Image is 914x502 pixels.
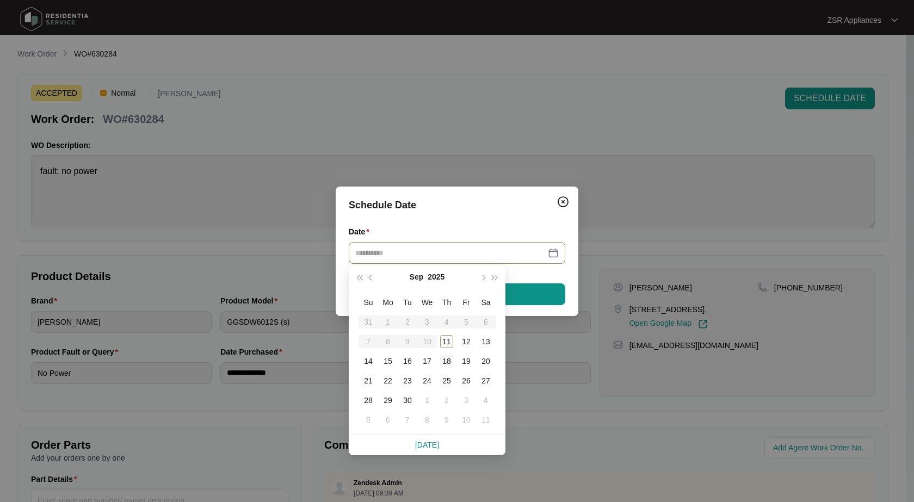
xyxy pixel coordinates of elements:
div: 17 [421,355,434,368]
label: Date [349,226,374,237]
td: 2025-09-19 [456,351,476,371]
td: 2025-09-21 [359,371,378,391]
div: 12 [460,335,473,348]
td: 2025-09-18 [437,351,456,371]
td: 2025-10-01 [417,391,437,410]
td: 2025-10-05 [359,410,378,430]
div: 6 [381,413,394,426]
div: 25 [440,374,453,387]
th: We [417,293,437,312]
div: 10 [460,413,473,426]
div: 8 [421,413,434,426]
button: Close [554,193,572,210]
td: 2025-10-11 [476,410,496,430]
th: Mo [378,293,398,312]
td: 2025-09-24 [417,371,437,391]
div: 20 [479,355,492,368]
div: 22 [381,374,394,387]
div: 24 [421,374,434,387]
td: 2025-10-08 [417,410,437,430]
input: Date [355,247,546,259]
td: 2025-09-20 [476,351,496,371]
div: 23 [401,374,414,387]
td: 2025-09-27 [476,371,496,391]
div: 3 [460,394,473,407]
th: Sa [476,293,496,312]
td: 2025-09-25 [437,371,456,391]
td: 2025-09-23 [398,371,417,391]
td: 2025-09-26 [456,371,476,391]
td: 2025-09-16 [398,351,417,371]
div: 7 [401,413,414,426]
div: 28 [362,394,375,407]
div: 2 [440,394,453,407]
td: 2025-09-22 [378,371,398,391]
div: 21 [362,374,375,387]
a: [DATE] [415,441,439,449]
td: 2025-09-30 [398,391,417,410]
div: 18 [440,355,453,368]
td: 2025-09-15 [378,351,398,371]
div: 16 [401,355,414,368]
td: 2025-10-06 [378,410,398,430]
div: 4 [479,394,492,407]
td: 2025-10-04 [476,391,496,410]
td: 2025-09-12 [456,332,476,351]
td: 2025-10-09 [437,410,456,430]
div: 19 [460,355,473,368]
div: 11 [479,413,492,426]
div: 13 [479,335,492,348]
div: Schedule Date [349,197,565,213]
div: 26 [460,374,473,387]
div: 9 [440,413,453,426]
th: Th [437,293,456,312]
th: Su [359,293,378,312]
td: 2025-10-07 [398,410,417,430]
td: 2025-09-29 [378,391,398,410]
div: 11 [440,335,453,348]
div: 14 [362,355,375,368]
div: 27 [479,374,492,387]
td: 2025-10-02 [437,391,456,410]
th: Fr [456,293,476,312]
button: Sep [410,266,424,288]
td: 2025-09-17 [417,351,437,371]
td: 2025-10-10 [456,410,476,430]
div: 5 [362,413,375,426]
div: 1 [421,394,434,407]
button: 2025 [428,266,444,288]
td: 2025-09-28 [359,391,378,410]
img: closeCircle [557,195,570,208]
div: 29 [381,394,394,407]
th: Tu [398,293,417,312]
td: 2025-09-13 [476,332,496,351]
td: 2025-09-11 [437,332,456,351]
td: 2025-09-14 [359,351,378,371]
td: 2025-10-03 [456,391,476,410]
div: 15 [381,355,394,368]
div: 30 [401,394,414,407]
